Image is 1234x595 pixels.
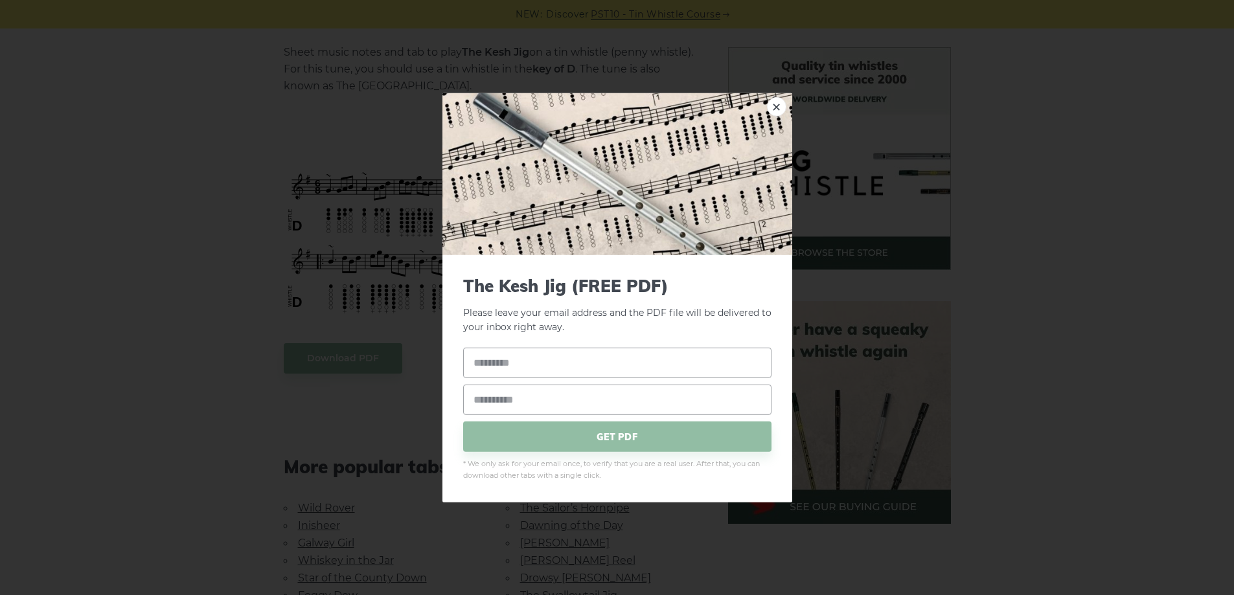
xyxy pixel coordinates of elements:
[463,458,771,482] span: * We only ask for your email once, to verify that you are a real user. After that, you can downlo...
[463,275,771,335] p: Please leave your email address and the PDF file will be delivered to your inbox right away.
[463,421,771,452] span: GET PDF
[463,275,771,295] span: The Kesh Jig (FREE PDF)
[767,96,786,116] a: ×
[442,93,792,254] img: Tin Whistle Tab Preview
